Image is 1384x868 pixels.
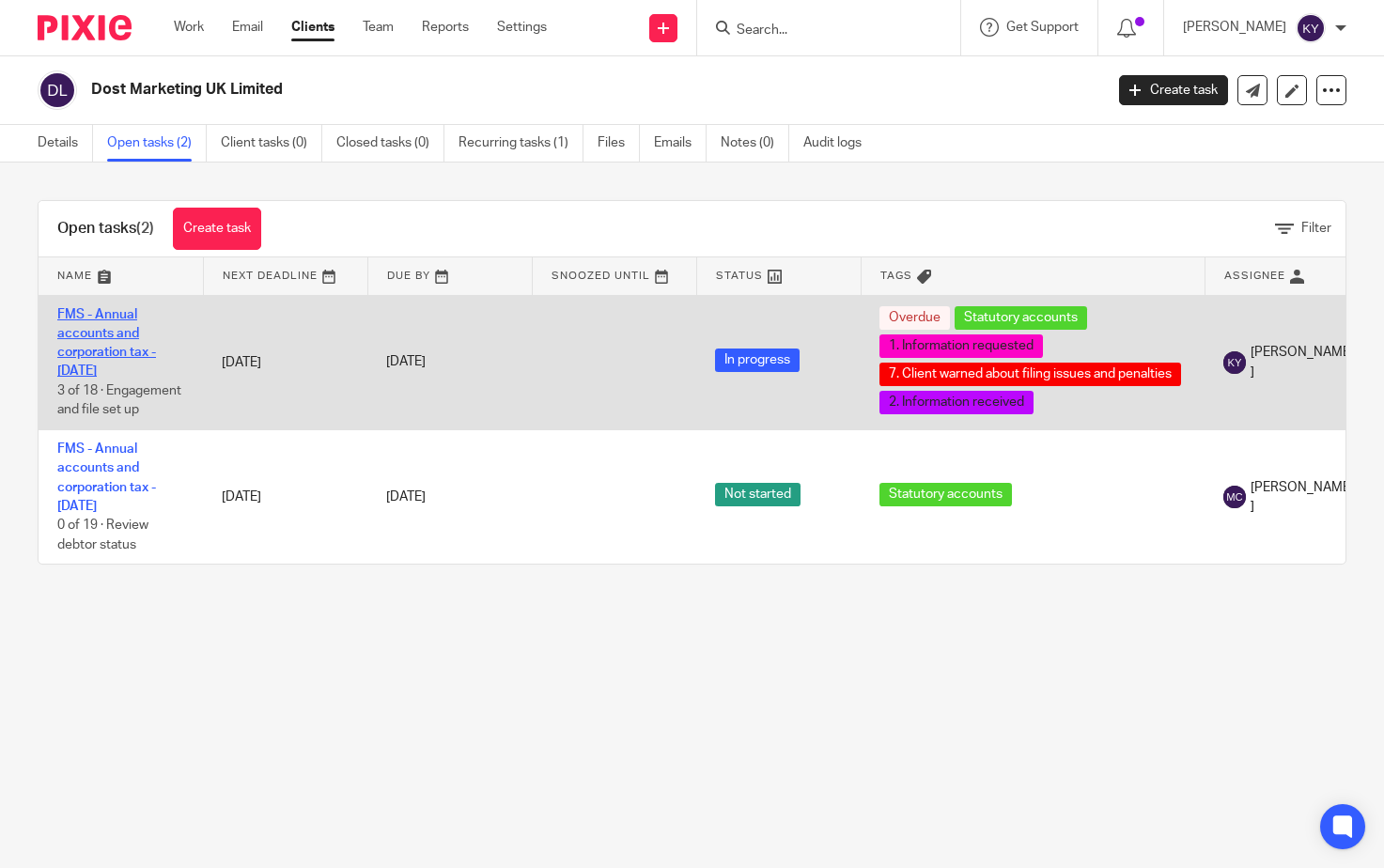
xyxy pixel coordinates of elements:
[1006,21,1079,34] span: Get Support
[107,125,207,162] a: Open tasks (2)
[57,219,154,239] h1: Open tasks
[221,125,322,162] a: Client tasks (0)
[57,519,148,551] span: 0 of 19 · Review debtor status
[203,295,367,429] td: [DATE]
[955,306,1087,330] span: Statutory accounts
[497,18,547,37] a: Settings
[336,125,444,162] a: Closed tasks (0)
[386,356,426,369] span: [DATE]
[203,429,367,564] td: [DATE]
[654,125,707,162] a: Emails
[598,125,640,162] a: Files
[57,384,181,417] span: 3 of 18 · Engagement and file set up
[879,483,1012,506] span: Statutory accounts
[735,23,904,39] input: Search
[232,18,263,37] a: Email
[1183,18,1286,37] p: [PERSON_NAME]
[803,125,876,162] a: Audit logs
[459,125,583,162] a: Recurring tasks (1)
[57,442,156,513] a: FMS - Annual accounts and corporation tax - [DATE]
[721,125,789,162] a: Notes (0)
[422,18,469,37] a: Reports
[1251,478,1350,517] span: [PERSON_NAME]
[291,18,334,37] a: Clients
[173,208,261,250] a: Create task
[880,271,912,281] span: Tags
[1296,13,1326,43] img: svg%3E
[38,70,77,110] img: svg%3E
[1223,351,1246,374] img: svg%3E
[715,483,801,506] span: Not started
[879,363,1181,386] span: 7. Client warned about filing issues and penalties
[879,334,1043,358] span: 1. Information requested
[38,125,93,162] a: Details
[38,15,132,40] img: Pixie
[1251,343,1350,381] span: [PERSON_NAME]
[57,308,156,379] a: FMS - Annual accounts and corporation tax - [DATE]
[1223,486,1246,508] img: svg%3E
[1301,222,1331,235] span: Filter
[716,271,763,281] span: Status
[879,391,1034,414] span: 2. Information received
[386,490,426,504] span: [DATE]
[715,349,800,372] span: In progress
[879,306,950,330] span: Overdue
[91,80,891,100] h2: Dost Marketing UK Limited
[363,18,394,37] a: Team
[552,271,650,281] span: Snoozed Until
[1119,75,1228,105] a: Create task
[174,18,204,37] a: Work
[136,221,154,236] span: (2)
